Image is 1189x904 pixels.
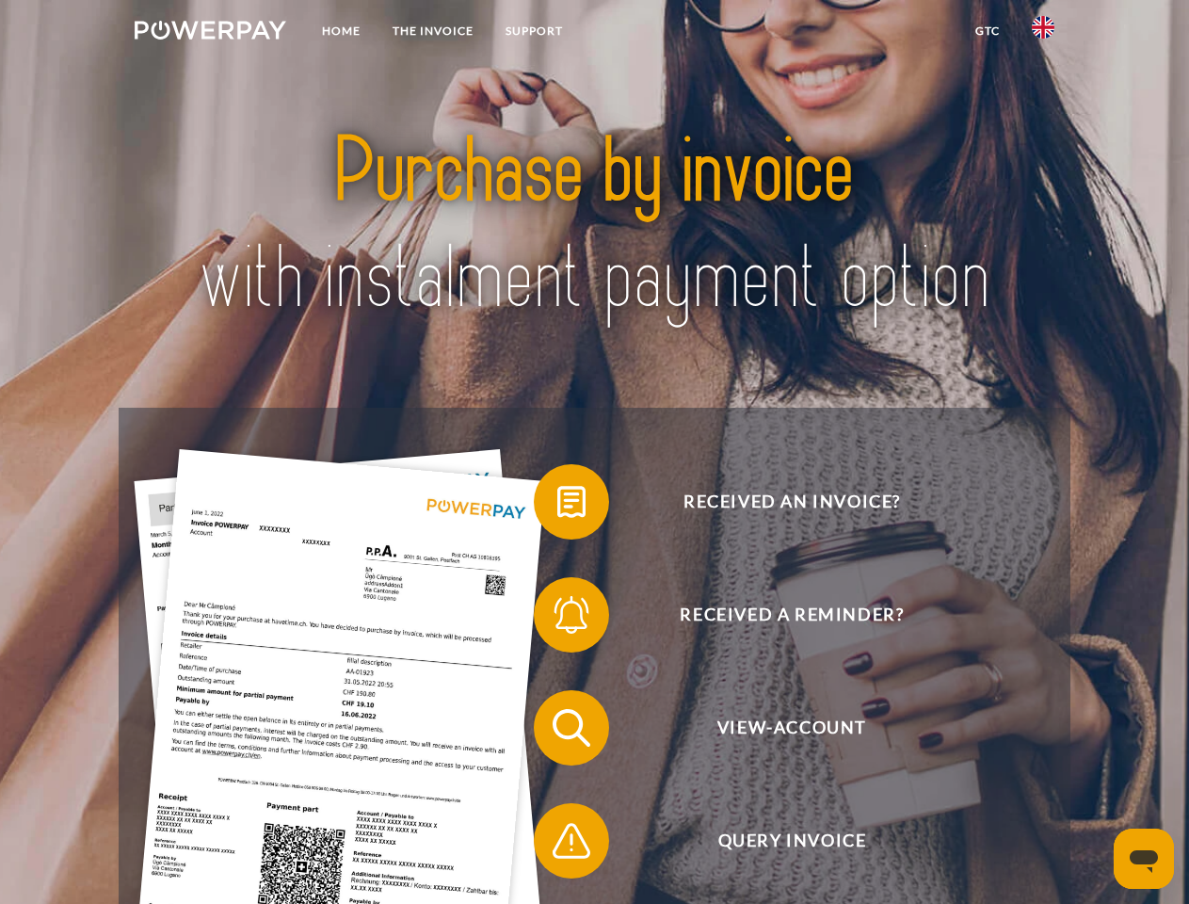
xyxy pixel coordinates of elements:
img: qb_bell.svg [548,591,595,638]
button: Received a reminder? [534,577,1023,653]
a: Support [490,14,579,48]
img: qb_bill.svg [548,478,595,525]
img: en [1032,16,1054,39]
button: Query Invoice [534,803,1023,879]
span: View-Account [561,690,1022,766]
img: qb_search.svg [548,704,595,751]
a: Home [306,14,377,48]
span: Query Invoice [561,803,1022,879]
img: qb_warning.svg [548,817,595,864]
img: logo-powerpay-white.svg [135,21,286,40]
span: Received an invoice? [561,464,1022,540]
span: Received a reminder? [561,577,1022,653]
img: title-powerpay_en.svg [180,90,1009,361]
a: GTC [959,14,1016,48]
button: View-Account [534,690,1023,766]
button: Received an invoice? [534,464,1023,540]
iframe: Button to launch messaging window [1114,829,1174,889]
a: THE INVOICE [377,14,490,48]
